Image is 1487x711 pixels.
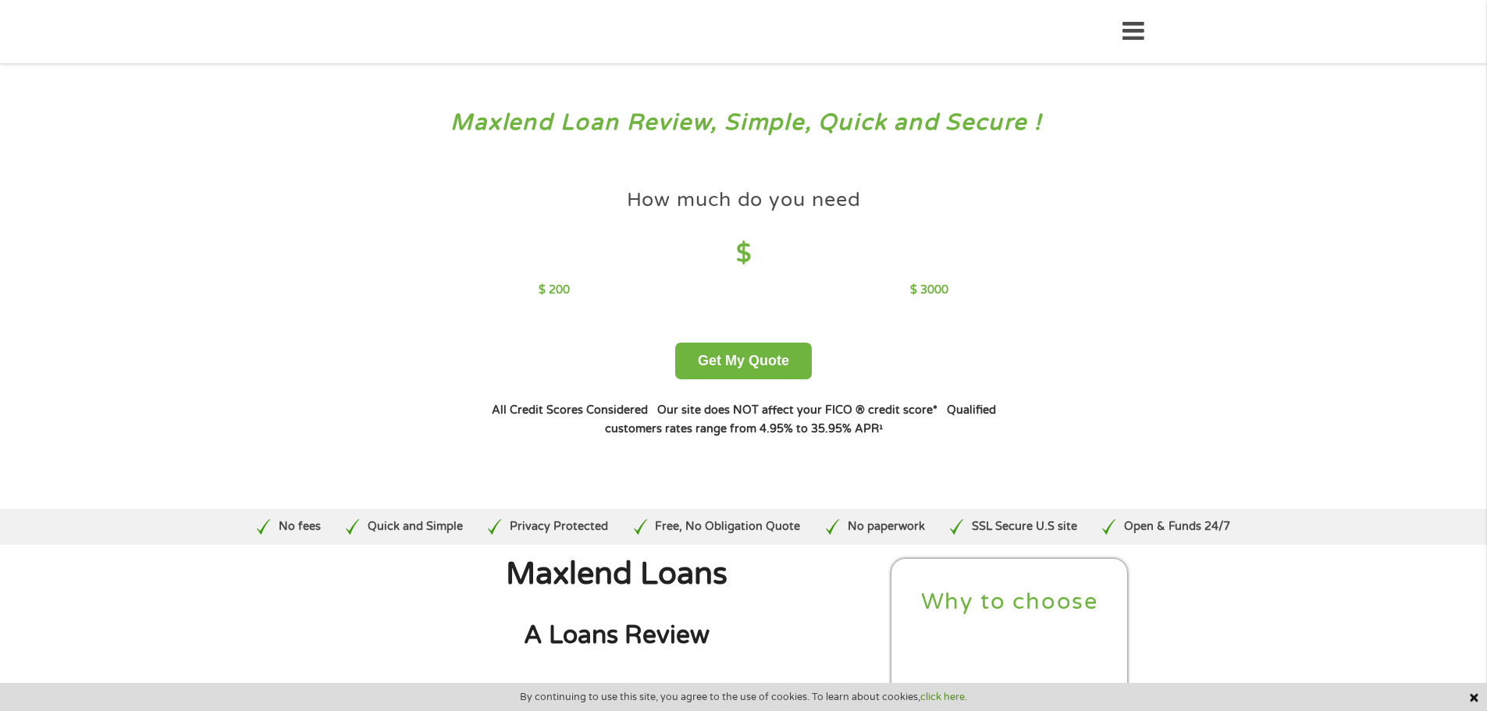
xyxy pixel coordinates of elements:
p: Free, No Obligation Quote [655,518,800,535]
p: Open & Funds 24/7 [1124,518,1230,535]
p: Quick and Simple [368,518,463,535]
strong: All Credit Scores Considered [492,403,648,417]
p: $ 3000 [910,282,948,299]
h4: $ [539,238,948,270]
p: $ 200 [539,282,570,299]
p: No paperwork [848,518,925,535]
span: By continuing to use this site, you agree to the use of cookies. To learn about cookies, [520,691,967,702]
h3: Maxlend Loan Review, Simple, Quick and Secure ! [45,108,1443,137]
button: Get My Quote [675,343,812,379]
h2: A Loans Review [358,620,876,652]
span: Maxlend Loans [506,556,727,592]
p: Privacy Protected [510,518,608,535]
strong: Our site does NOT affect your FICO ® credit score* [657,403,937,417]
p: SSL Secure U.S site [972,518,1077,535]
h2: Why to choose [905,588,1115,617]
p: No fees [279,518,321,535]
a: click here. [920,691,967,703]
h4: How much do you need [627,187,861,213]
